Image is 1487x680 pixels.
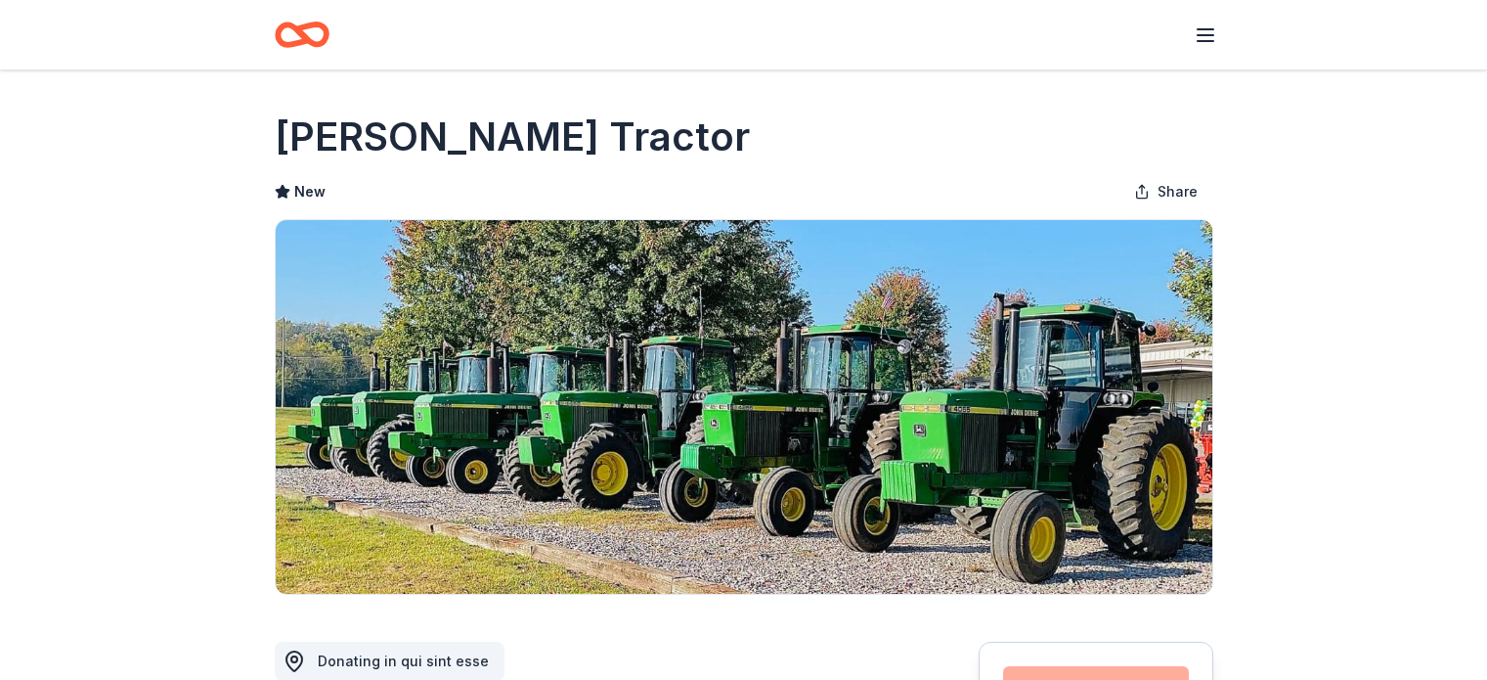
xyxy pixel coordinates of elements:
[276,220,1212,594] img: Image for Meade Tractor
[275,12,329,58] a: Home
[318,653,489,669] span: Donating in qui sint esse
[294,180,326,204] span: New
[1158,180,1198,204] span: Share
[275,110,750,164] h1: [PERSON_NAME] Tractor
[1118,172,1213,211] button: Share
